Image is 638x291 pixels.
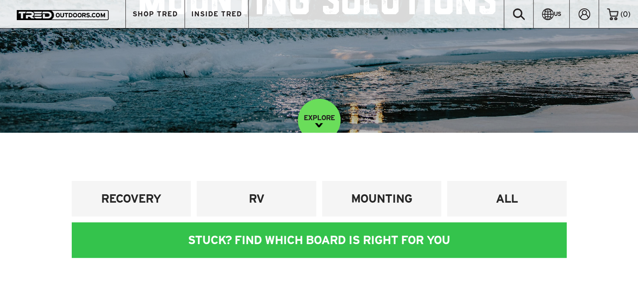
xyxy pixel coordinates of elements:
[197,181,316,216] a: RV
[203,191,310,206] h4: RV
[133,10,178,18] span: SHOP TRED
[191,10,242,18] span: INSIDE TRED
[72,181,191,216] a: RECOVERY
[78,191,185,206] h4: RECOVERY
[315,123,323,127] img: down-image
[298,99,341,142] a: EXPLORE
[447,181,567,216] a: ALL
[72,222,567,258] div: STUCK? FIND WHICH BOARD IS RIGHT FOR YOU
[322,181,442,216] a: MOUNTING
[453,191,560,206] h4: ALL
[17,10,109,20] img: TRED Outdoors America
[607,8,618,20] img: cart-icon
[623,10,628,18] span: 0
[328,191,435,206] h4: MOUNTING
[620,10,630,18] span: ( )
